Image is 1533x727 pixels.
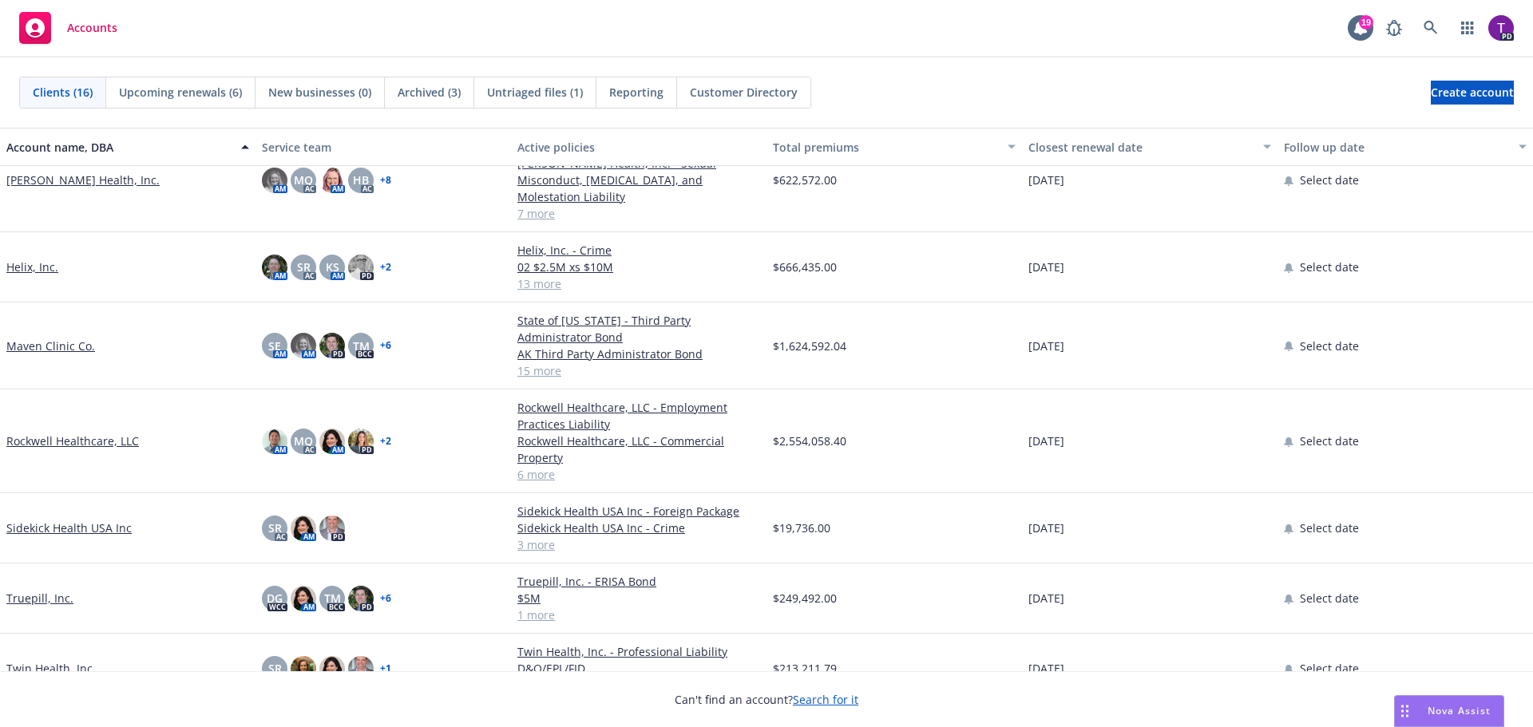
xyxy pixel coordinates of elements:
[1359,15,1373,30] div: 19
[517,139,760,156] div: Active policies
[1395,696,1415,726] div: Drag to move
[1488,15,1514,41] img: photo
[319,429,345,454] img: photo
[1028,433,1064,449] span: [DATE]
[380,176,391,185] a: + 8
[773,338,846,354] span: $1,624,592.04
[319,516,345,541] img: photo
[33,84,93,101] span: Clients (16)
[268,84,371,101] span: New businesses (0)
[67,22,117,34] span: Accounts
[13,6,124,50] a: Accounts
[511,128,766,166] button: Active policies
[326,259,339,275] span: KS
[380,263,391,272] a: + 2
[1028,259,1064,275] span: [DATE]
[517,643,760,660] a: Twin Health, Inc. - Professional Liability
[6,259,58,275] a: Helix, Inc.
[1415,12,1447,44] a: Search
[255,128,511,166] button: Service team
[348,656,374,682] img: photo
[1452,12,1483,44] a: Switch app
[1300,660,1359,677] span: Select date
[297,259,311,275] span: SR
[267,590,283,606] span: DG
[517,573,760,590] a: Truepill, Inc. - ERISA Bond
[1022,128,1277,166] button: Closest renewal date
[1028,660,1064,677] span: [DATE]
[487,84,583,101] span: Untriaged files (1)
[517,346,760,362] a: AK Third Party Administrator Bond
[324,590,341,606] span: TM
[773,259,837,275] span: $666,435.00
[380,594,391,603] a: + 6
[294,433,313,449] span: MQ
[291,333,316,358] img: photo
[6,172,160,188] a: [PERSON_NAME] Health, Inc.
[766,128,1022,166] button: Total premiums
[6,590,73,606] a: Truepill, Inc.
[675,691,858,708] span: Can't find an account?
[517,399,760,433] a: Rockwell Healthcare, LLC - Employment Practices Liability
[517,660,760,677] a: D&O/EPL/FID
[1300,433,1359,449] span: Select date
[262,429,287,454] img: photo
[517,520,760,536] a: Sidekick Health USA Inc - Crime
[517,590,760,606] a: $5M
[517,259,760,275] a: 02 $2.5M xs $10M
[517,242,760,259] a: Helix, Inc. - Crime
[291,516,316,541] img: photo
[353,172,369,188] span: HB
[262,168,287,193] img: photo
[773,520,830,536] span: $19,736.00
[268,520,282,536] span: SR
[773,433,846,449] span: $2,554,058.40
[348,429,374,454] img: photo
[6,139,232,156] div: Account name, DBA
[1431,81,1514,105] a: Create account
[1277,128,1533,166] button: Follow up date
[268,338,281,354] span: SE
[6,433,139,449] a: Rockwell Healthcare, LLC
[773,590,837,606] span: $249,492.00
[517,312,760,346] a: State of [US_STATE] - Third Party Administrator Bond
[380,437,391,446] a: + 2
[1300,590,1359,606] span: Select date
[398,84,461,101] span: Archived (3)
[1028,139,1254,156] div: Closest renewal date
[517,503,760,520] a: Sidekick Health USA Inc - Foreign Package
[380,341,391,350] a: + 6
[1300,338,1359,354] span: Select date
[517,606,760,623] a: 1 more
[517,275,760,292] a: 13 more
[6,338,95,354] a: Maven Clinic Co.
[1028,590,1064,606] span: [DATE]
[1284,139,1509,156] div: Follow up date
[1300,259,1359,275] span: Select date
[1394,695,1504,727] button: Nova Assist
[517,433,760,466] a: Rockwell Healthcare, LLC - Commercial Property
[517,205,760,222] a: 7 more
[517,466,760,483] a: 6 more
[268,660,282,677] span: SR
[294,172,313,188] span: MQ
[773,172,837,188] span: $622,572.00
[1028,338,1064,354] span: [DATE]
[6,520,132,536] a: Sidekick Health USA Inc
[262,139,505,156] div: Service team
[609,84,664,101] span: Reporting
[319,333,345,358] img: photo
[6,660,96,677] a: Twin Health, Inc.
[319,656,345,682] img: photo
[348,586,374,611] img: photo
[690,84,798,101] span: Customer Directory
[1028,172,1064,188] span: [DATE]
[348,255,374,280] img: photo
[517,362,760,379] a: 15 more
[262,255,287,280] img: photo
[291,656,316,682] img: photo
[1028,520,1064,536] span: [DATE]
